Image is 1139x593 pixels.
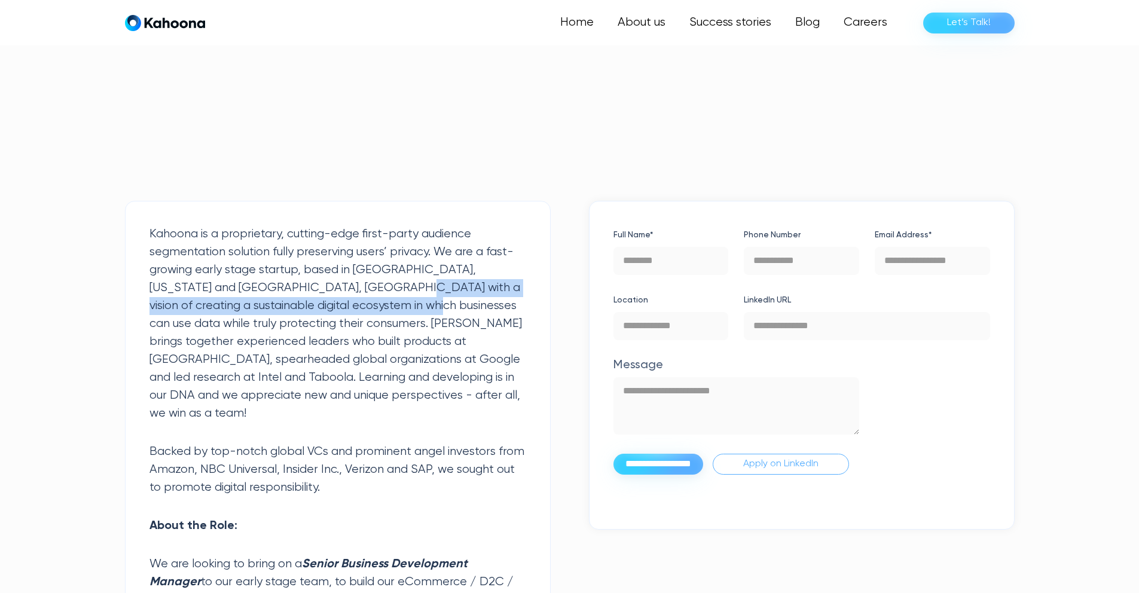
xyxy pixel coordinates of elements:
label: Email Address* [875,225,990,244]
a: Home [548,11,606,35]
div: Let’s Talk! [947,13,991,32]
label: Phone Number [744,225,859,244]
a: Let’s Talk! [923,13,1015,33]
a: Careers [832,11,899,35]
label: Message [613,356,859,375]
a: Success stories [677,11,783,35]
form: Application Form [613,225,990,475]
label: Location [613,291,729,310]
strong: About the Role: [149,520,237,532]
a: About us [606,11,677,35]
label: Full Name* [613,225,729,244]
em: Senior Business Development Manager [149,558,468,588]
a: home [125,14,205,32]
a: Apply on LinkedIn [713,454,849,475]
p: Backed by top-notch global VCs and prominent angel investors from Amazon, NBC Universal, Insider ... [149,443,526,497]
a: Blog [783,11,832,35]
label: LinkedIn URL [744,291,990,310]
p: Kahoona is a proprietary, cutting-edge first-party audience segmentation solution fully preservin... [149,225,526,423]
